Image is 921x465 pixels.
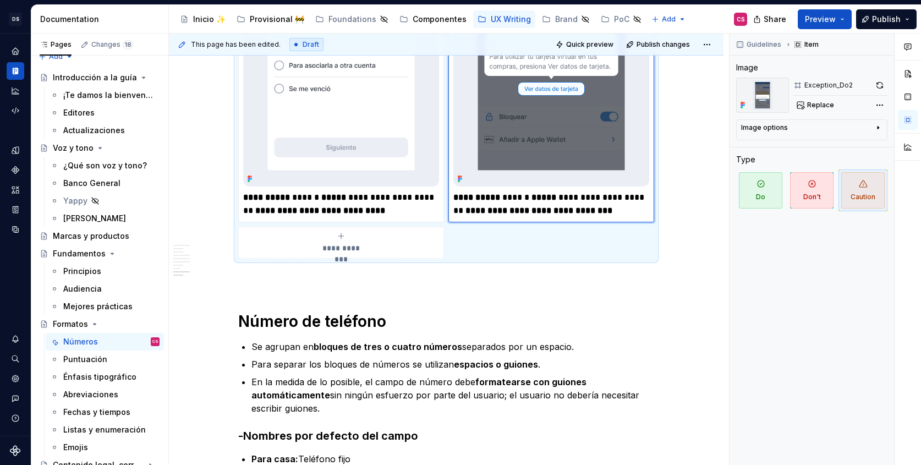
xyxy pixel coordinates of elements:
[46,192,164,210] a: Yappy
[314,341,462,352] strong: bloques de tres o cuatro números
[7,62,24,80] a: Documentation
[35,227,164,245] a: Marcas y productos
[63,442,88,453] div: Emojis
[251,375,654,415] p: En la medida de lo posible, el campo de número debe sin ningún esfuerzo por parte del usuario; el...
[63,354,107,365] div: Puntuación
[176,8,646,30] div: Page tree
[737,15,745,24] div: CS
[7,161,24,179] div: Components
[838,169,887,211] button: Caution
[63,107,95,118] div: Editores
[736,78,789,113] img: d44d6886-d1bc-48e7-b86a-4edb97d90401.png
[552,37,618,52] button: Quick preview
[736,62,758,73] div: Image
[35,139,164,157] a: Voz y tono
[790,172,834,209] span: Don't
[35,69,164,86] a: Introducción a la guía
[46,86,164,104] a: ¡Te damos la bienvenida! 🚀
[7,330,24,348] button: Notifications
[53,72,137,83] div: Introducción a la guía
[63,371,136,382] div: Énfasis tipográfico
[637,40,690,49] span: Publish changes
[35,315,164,333] a: Formatos
[152,336,158,347] div: CS
[747,40,781,49] span: Guidelines
[63,178,120,189] div: Banco General
[238,311,654,331] h1: Número de teléfono
[53,143,94,154] div: Voz y tono
[193,14,226,25] div: Inicio ✨
[63,125,125,136] div: Actualizaciones
[741,123,882,136] button: Image options
[123,40,133,49] span: 18
[53,231,129,242] div: Marcas y productos
[856,9,917,29] button: Publish
[872,14,901,25] span: Publish
[7,370,24,387] div: Settings
[251,453,298,464] strong: Para casa:
[46,174,164,192] a: Banco General
[555,14,578,25] div: Brand
[251,358,654,371] p: Para separar los bloques de números se utilizan .
[7,102,24,119] a: Code automation
[614,14,629,25] div: PoC
[53,319,88,330] div: Formatos
[491,14,531,25] div: UX Writing
[662,15,676,24] span: Add
[748,9,793,29] button: Share
[7,201,24,218] a: Storybook stories
[63,301,133,312] div: Mejores prácticas
[63,195,87,206] div: Yappy
[250,14,304,25] div: Provisional 🚧
[91,40,133,49] div: Changes
[454,359,538,370] strong: espacios o guiones
[841,172,885,209] span: Caution
[736,154,755,165] div: Type
[49,52,63,61] span: Add
[7,181,24,199] a: Assets
[596,10,646,28] a: PoC
[46,368,164,386] a: Énfasis tipográfico
[7,390,24,407] button: Contact support
[7,350,24,368] button: Search ⌘K
[303,40,319,49] span: Draft
[798,9,852,29] button: Preview
[7,141,24,159] a: Design tokens
[793,97,839,113] button: Replace
[7,82,24,100] a: Analytics
[413,14,467,25] div: Componentes
[40,14,164,25] div: Documentation
[232,10,309,28] a: Provisional 🚧
[473,10,535,28] a: UX Writing
[46,386,164,403] a: Abreviaciones
[787,169,836,211] button: Don't
[736,169,785,211] button: Do
[623,37,695,52] button: Publish changes
[805,14,836,25] span: Preview
[63,266,101,277] div: Principios
[804,81,853,90] div: Exception_Do2
[7,42,24,60] a: Home
[46,210,164,227] a: [PERSON_NAME]
[63,283,102,294] div: Audiencia
[328,14,376,25] div: Foundations
[46,403,164,421] a: Fechas y tiempos
[46,122,164,139] a: Actualizaciones
[10,445,21,456] svg: Supernova Logo
[7,221,24,238] div: Data sources
[53,248,106,259] div: Fundamentos
[238,428,654,444] h3: -Nombres por defecto del campo
[40,40,72,49] div: Pages
[46,280,164,298] a: Audiencia
[46,104,164,122] a: Editores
